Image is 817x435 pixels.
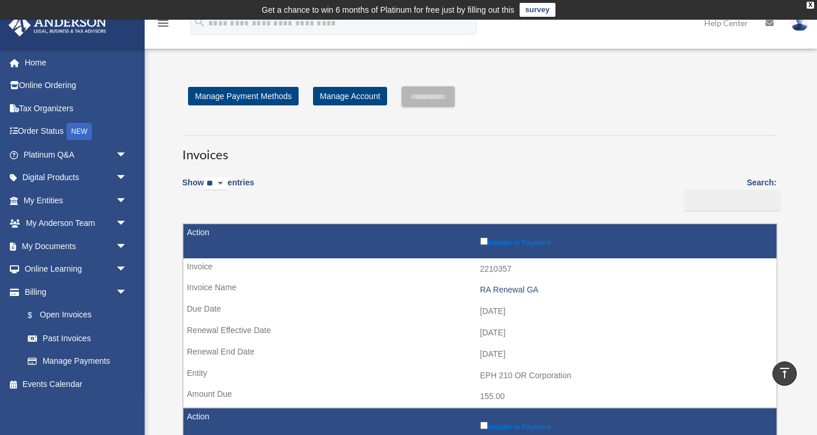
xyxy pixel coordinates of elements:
a: Platinum Q&Aarrow_drop_down [8,143,145,166]
i: menu [156,16,170,30]
div: Get a chance to win 6 months of Platinum for free just by filling out this [262,3,514,17]
h3: Invoices [182,135,776,164]
td: EPH 210 OR Corporation [183,365,776,387]
a: Events Calendar [8,372,145,396]
label: Include in Payment [480,235,771,247]
a: Home [8,51,145,74]
a: Order StatusNEW [8,120,145,144]
input: Include in Payment [480,237,488,245]
select: Showentries [204,177,227,191]
div: RA Renewal GA [480,285,771,295]
i: search [193,16,206,28]
img: User Pic [791,14,808,31]
a: My Anderson Teamarrow_drop_down [8,212,145,235]
a: $Open Invoices [16,304,133,327]
span: arrow_drop_down [116,166,139,190]
td: [DATE] [183,322,776,344]
a: Online Learningarrow_drop_down [8,258,145,281]
td: 2210357 [183,258,776,280]
input: Search: [684,190,781,212]
a: Manage Payment Methods [188,87,299,105]
a: menu [156,20,170,30]
div: close [807,2,814,9]
label: Show entries [182,176,254,202]
td: [DATE] [183,343,776,365]
a: Digital Productsarrow_drop_down [8,166,145,189]
td: [DATE] [183,301,776,323]
a: vertical_align_top [772,361,797,386]
a: Tax Organizers [8,97,145,120]
div: NEW [67,123,92,140]
i: vertical_align_top [778,366,792,380]
label: Search: [680,176,776,211]
a: Manage Account [313,87,387,105]
a: Online Ordering [8,74,145,97]
a: My Entitiesarrow_drop_down [8,189,145,212]
span: arrow_drop_down [116,235,139,258]
span: $ [34,308,40,323]
td: 155.00 [183,386,776,408]
span: arrow_drop_down [116,258,139,282]
input: Include in Payment [480,422,488,429]
span: arrow_drop_down [116,189,139,213]
img: Anderson Advisors Platinum Portal [5,14,110,36]
label: Include in Payment [480,419,771,431]
span: arrow_drop_down [116,143,139,167]
a: Manage Payments [16,350,139,373]
span: arrow_drop_down [116,212,139,236]
a: My Documentsarrow_drop_down [8,235,145,258]
a: Past Invoices [16,327,139,350]
a: survey [520,3,555,17]
span: arrow_drop_down [116,280,139,304]
a: Billingarrow_drop_down [8,280,139,304]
